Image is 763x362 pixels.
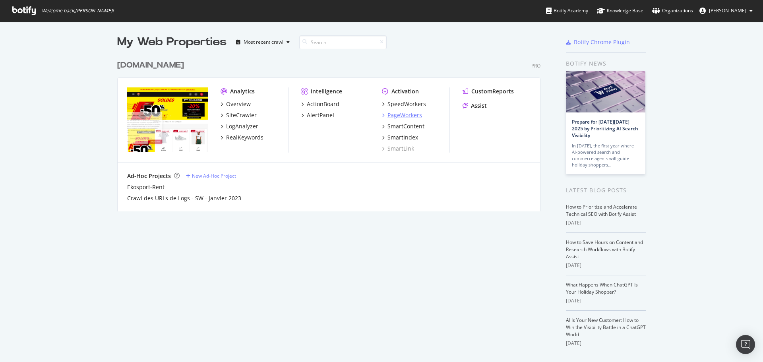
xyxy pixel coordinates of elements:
[221,111,257,119] a: SiteCrawler
[652,7,693,15] div: Organizations
[709,7,746,14] span: Kiszlo David
[463,87,514,95] a: CustomReports
[566,281,638,295] a: What Happens When ChatGPT Is Your Holiday Shopper?
[311,87,342,95] div: Intelligence
[566,186,646,195] div: Latest Blog Posts
[221,122,258,130] a: LogAnalyzer
[221,100,251,108] a: Overview
[117,60,184,71] div: [DOMAIN_NAME]
[574,38,630,46] div: Botify Chrome Plugin
[233,36,293,48] button: Most recent crawl
[566,317,646,338] a: AI Is Your New Customer: How to Win the Visibility Battle in a ChatGPT World
[307,111,334,119] div: AlertPanel
[566,219,646,226] div: [DATE]
[597,7,643,15] div: Knowledge Base
[566,297,646,304] div: [DATE]
[307,100,339,108] div: ActionBoard
[471,87,514,95] div: CustomReports
[471,102,487,110] div: Assist
[221,134,263,141] a: RealKeywords
[387,122,424,130] div: SmartContent
[566,239,643,260] a: How to Save Hours on Content and Research Workflows with Botify Assist
[531,62,540,69] div: Pro
[382,100,426,108] a: SpeedWorkers
[226,134,263,141] div: RealKeywords
[566,203,637,217] a: How to Prioritize and Accelerate Technical SEO with Botify Assist
[566,262,646,269] div: [DATE]
[127,172,171,180] div: Ad-Hoc Projects
[463,102,487,110] a: Assist
[117,60,187,71] a: [DOMAIN_NAME]
[566,38,630,46] a: Botify Chrome Plugin
[244,40,283,45] div: Most recent crawl
[387,134,418,141] div: SmartIndex
[226,111,257,119] div: SiteCrawler
[301,111,334,119] a: AlertPanel
[299,35,387,49] input: Search
[127,183,165,191] a: Ekosport-Rent
[566,340,646,347] div: [DATE]
[566,71,645,112] img: Prepare for Black Friday 2025 by Prioritizing AI Search Visibility
[301,100,339,108] a: ActionBoard
[192,172,236,179] div: New Ad-Hoc Project
[546,7,588,15] div: Botify Academy
[42,8,114,14] span: Welcome back, [PERSON_NAME] !
[387,111,422,119] div: PageWorkers
[127,87,208,152] img: sport2000.fr
[382,111,422,119] a: PageWorkers
[186,172,236,179] a: New Ad-Hoc Project
[572,118,638,139] a: Prepare for [DATE][DATE] 2025 by Prioritizing AI Search Visibility
[572,143,639,168] div: In [DATE], the first year where AI-powered search and commerce agents will guide holiday shoppers…
[117,34,227,50] div: My Web Properties
[387,100,426,108] div: SpeedWorkers
[230,87,255,95] div: Analytics
[226,100,251,108] div: Overview
[382,122,424,130] a: SmartContent
[117,50,547,211] div: grid
[391,87,419,95] div: Activation
[226,122,258,130] div: LogAnalyzer
[693,4,759,17] button: [PERSON_NAME]
[382,134,418,141] a: SmartIndex
[566,59,646,68] div: Botify news
[127,194,241,202] a: Crawl des URLs de Logs - SW - Janvier 2023
[382,145,414,153] a: SmartLink
[736,335,755,354] div: Open Intercom Messenger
